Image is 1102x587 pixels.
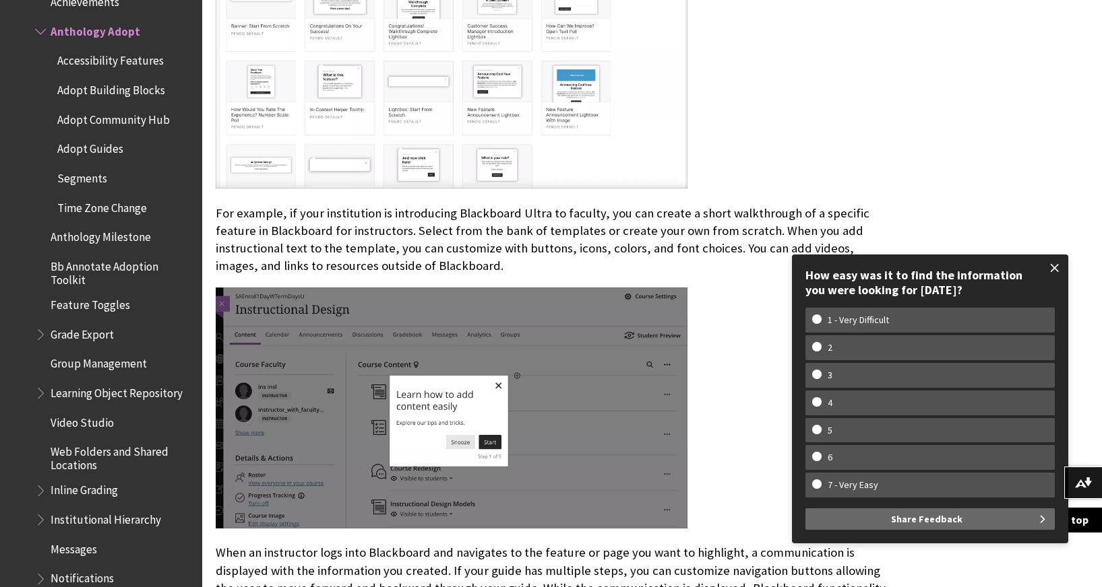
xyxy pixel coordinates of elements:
[51,353,147,371] span: Group Management
[51,293,130,312] span: Feature Toggles
[51,508,161,526] span: Institutional Hierarchy
[812,342,848,353] w-span: 2
[805,508,1055,530] button: Share Feedback
[57,197,147,215] span: Time Zone Change
[51,479,118,497] span: Inline Grading
[891,508,962,530] span: Share Feedback
[57,167,107,185] span: Segments
[57,138,123,156] span: Adopt Guides
[812,452,848,463] w-span: 6
[812,479,894,491] w-span: 7 - Very Easy
[57,79,165,97] span: Adopt Building Blocks
[51,411,114,429] span: Video Studio
[51,226,151,244] span: Anthology Milestone
[51,538,97,556] span: Messages
[216,205,889,275] p: For example, if your institution is introducing Blackboard Ultra to faculty, you can create a sho...
[51,567,114,586] span: Notifications
[805,268,1055,297] div: How easy was it to find the information you were looking for [DATE]?
[812,397,848,409] w-span: 4
[51,441,193,473] span: Web Folders and Shared Locations
[57,108,170,127] span: Adopt Community Hub
[57,50,164,68] span: Accessibility Features
[51,323,114,341] span: Grade Export
[51,255,193,287] span: Bb Annotate Adoption Toolkit
[812,425,848,436] w-span: 5
[51,20,140,38] span: Anthology Adopt
[812,314,905,326] w-span: 1 - Very Difficult
[812,370,848,381] w-span: 3
[216,287,687,528] img: An Anthology Adopt pop-up displayed in Blackboard Learn Ultra
[51,382,183,400] span: Learning Object Repository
